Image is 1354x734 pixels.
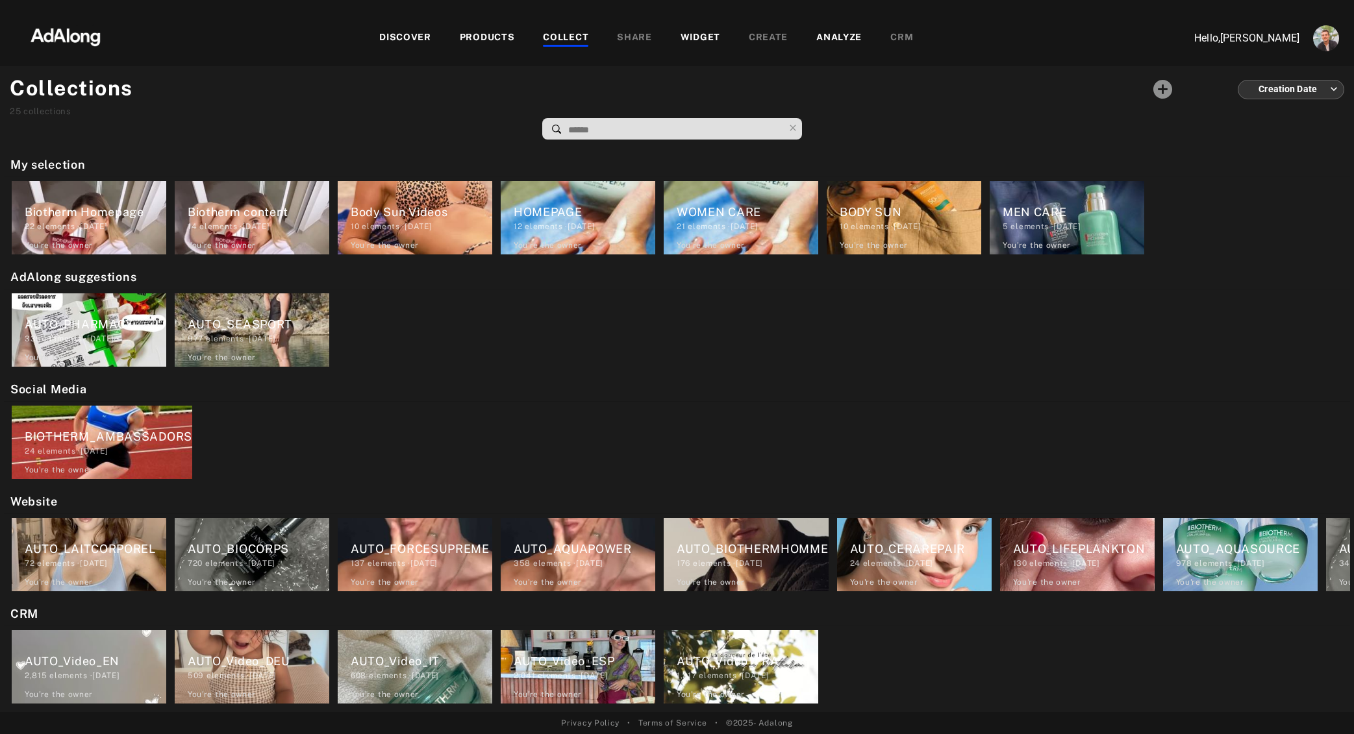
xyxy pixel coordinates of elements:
[334,177,496,258] div: Body Sun Videos10 elements ·[DATE]You're the owner
[188,239,256,251] div: You're the owner
[351,222,359,231] span: 10
[514,222,522,231] span: 12
[8,289,170,371] div: AUTO_PHARMACY335 elements ·[DATE]You're the owner
[171,289,333,371] div: AUTO_SEASPORT977 elements ·[DATE]You're the owner
[816,31,862,46] div: ANALYZE
[617,31,652,46] div: SHARE
[25,447,35,456] span: 24
[840,203,981,221] div: BODY SUN
[25,670,166,681] div: elements · [DATE]
[677,203,818,221] div: WOMEN CARE
[850,540,992,557] div: AUTO_CERAREPAIR
[25,689,93,700] div: You're the owner
[10,493,1350,510] h2: Website
[840,222,848,231] span: 10
[25,671,47,680] span: 2,815
[1003,239,1071,251] div: You're the owner
[351,203,492,221] div: Body Sun Videos
[10,106,21,116] span: 25
[334,626,496,707] div: AUTO_Video_IT608 elements ·[DATE]You're the owner
[677,652,818,670] div: AUTO_Video_FRA
[514,221,655,232] div: elements · [DATE]
[188,559,203,568] span: 720
[986,177,1148,258] div: MEN CARE5 elements ·[DATE]You're the owner
[188,540,329,557] div: AUTO_BIOCORPS
[514,239,582,251] div: You're the owner
[351,221,492,232] div: elements · [DATE]
[334,514,496,595] div: AUTO_FORCESUPREME137 elements ·[DATE]You're the owner
[1013,576,1081,588] div: You're the owner
[1176,540,1318,557] div: AUTO_AQUASOURCE
[497,626,659,707] div: AUTO_Video_ESP2,041 elements ·[DATE]You're the owner
[188,222,197,231] span: 14
[25,576,93,588] div: You're the owner
[561,717,620,729] a: Privacy Policy
[514,671,536,680] span: 2,041
[840,239,908,251] div: You're the owner
[188,333,329,345] div: elements · [DATE]
[188,352,256,363] div: You're the owner
[638,717,707,729] a: Terms of Service
[850,576,918,588] div: You're the owner
[351,689,419,700] div: You're the owner
[188,203,329,221] div: Biotherm content
[514,203,655,221] div: HOMEPAGE
[1003,203,1144,221] div: MEN CARE
[677,221,818,232] div: elements · [DATE]
[25,221,166,232] div: elements · [DATE]
[660,514,833,595] div: AUTO_BIOTHERMHOMME176 elements ·[DATE]You're the owner
[1003,221,1144,232] div: elements · [DATE]
[1176,559,1192,568] span: 978
[351,652,492,670] div: AUTO_Video_IT
[10,380,1350,398] h2: Social Media
[850,559,860,568] span: 24
[351,559,365,568] span: 137
[1170,31,1299,46] p: Hello, [PERSON_NAME]
[823,177,985,258] div: BODY SUN10 elements ·[DATE]You're the owner
[188,652,329,670] div: AUTO_Video_DEU
[726,717,793,729] span: © 2025 - Adalong
[677,670,818,681] div: elements · [DATE]
[677,576,745,588] div: You're the owner
[171,626,333,707] div: AUTO_Video_DEU509 elements ·[DATE]You're the owner
[627,717,631,729] span: •
[1146,73,1179,106] button: Add a collecton
[188,557,329,569] div: elements · [DATE]
[514,540,655,557] div: AUTO_AQUAPOWER
[25,428,192,445] div: BIOTHERM_AMBASSADORS
[351,576,419,588] div: You're the owner
[188,671,204,680] span: 509
[25,445,192,457] div: elements · [DATE]
[1013,559,1027,568] span: 130
[10,268,1350,286] h2: AdAlong suggestions
[514,557,655,569] div: elements · [DATE]
[1310,22,1342,55] button: Account settings
[188,670,329,681] div: elements · [DATE]
[1289,672,1354,734] div: Chat Widget
[660,177,822,258] div: WOMEN CARE21 elements ·[DATE]You're the owner
[8,177,170,258] div: Biotherm Homepage22 elements ·[DATE]You're the owner
[514,652,655,670] div: AUTO_Video_ESP
[514,670,655,681] div: elements · [DATE]
[833,514,996,595] div: AUTO_CERAREPAIR24 elements ·[DATE]You're the owner
[10,105,133,118] div: collections
[188,576,256,588] div: You're the owner
[514,689,582,700] div: You're the owner
[10,605,1350,622] h2: CRM
[850,557,992,569] div: elements · [DATE]
[25,334,42,343] span: 335
[677,540,829,557] div: AUTO_BIOTHERMHOMME
[8,514,170,595] div: AUTO_LAITCORPOREL72 elements ·[DATE]You're the owner
[25,222,34,231] span: 22
[25,315,166,333] div: AUTO_PHARMACY
[1176,576,1244,588] div: You're the owner
[8,16,123,55] img: 63233d7d88ed69de3c212112c67096b6.png
[514,576,582,588] div: You're the owner
[1003,222,1009,231] span: 5
[1313,25,1339,51] img: ACg8ocLjEk1irI4XXb49MzUGwa4F_C3PpCyg-3CPbiuLEZrYEA=s96-c
[351,670,492,681] div: elements · [DATE]
[1176,557,1318,569] div: elements · [DATE]
[25,203,166,221] div: Biotherm Homepage
[188,221,329,232] div: elements · [DATE]
[1013,557,1155,569] div: elements · [DATE]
